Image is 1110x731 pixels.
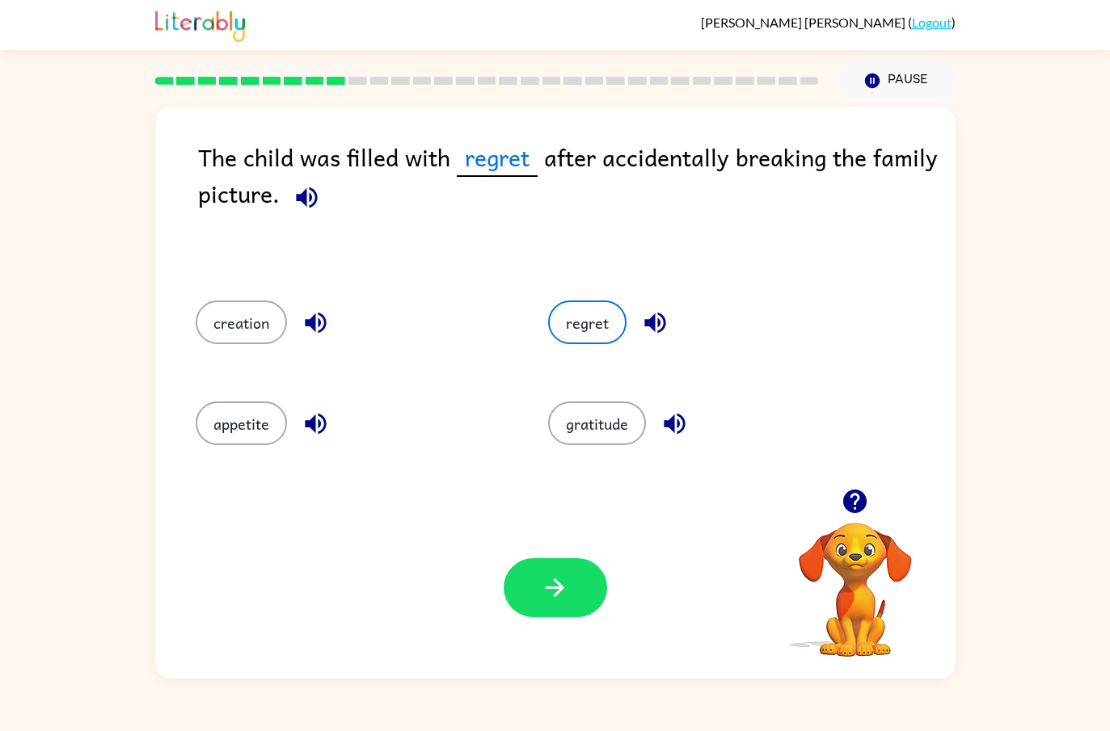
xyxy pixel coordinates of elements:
[548,401,646,445] button: gratitude
[198,139,956,268] div: The child was filled with after accidentally breaking the family picture.
[774,498,936,659] video: Your browser must support playing .mp4 files to use Literably. Please try using another browser.
[701,15,908,30] span: [PERSON_NAME] [PERSON_NAME]
[196,300,287,344] button: creation
[196,401,287,445] button: appetite
[838,62,956,99] button: Pause
[155,6,245,42] img: Literably
[912,15,952,30] a: Logout
[701,15,956,30] div: ( )
[457,139,538,177] span: regret
[548,300,627,344] button: regret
